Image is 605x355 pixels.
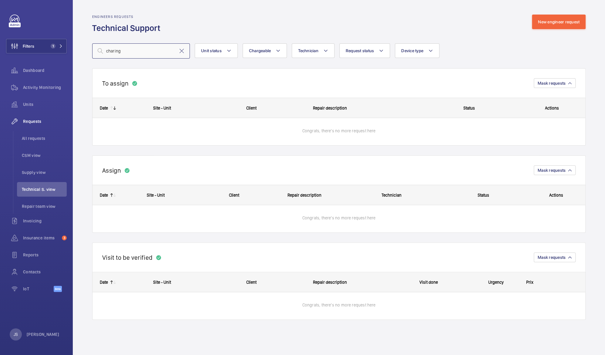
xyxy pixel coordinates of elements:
input: Search by request number or quote number [92,43,190,59]
button: New engineer request [532,15,586,29]
span: Mask requests [538,81,566,86]
span: Urgency [488,280,504,285]
span: Device type [401,48,423,53]
span: Prix [526,280,533,285]
span: Technician [381,193,402,198]
span: Repair description [287,193,321,198]
span: Technical S. view [22,186,67,192]
span: Repair description [313,106,347,110]
h1: Technical Support [92,22,164,34]
span: Status [463,106,475,110]
div: Date [100,193,108,198]
span: Unit status [201,48,222,53]
span: Invoicing [23,218,67,224]
span: All requests [22,135,67,141]
div: Date [100,280,108,285]
span: 1 [51,44,55,49]
h2: To assign [102,79,129,87]
span: Client [229,193,239,198]
span: Repair team view [22,203,67,209]
span: Status [478,193,489,198]
span: Actions [549,193,563,198]
span: Filters [23,43,34,49]
span: Beta [54,286,62,292]
span: Insurance items [23,235,59,241]
span: Repair description [313,280,347,285]
span: Activity Monitoring [23,84,67,90]
span: Mask requests [538,168,566,173]
button: Technician [292,43,334,58]
button: Mask requests [534,165,576,175]
span: Requests [23,118,67,124]
span: Site - Unit [153,280,171,285]
button: Filters1 [6,39,67,53]
span: Client [246,106,257,110]
span: Dashboard [23,67,67,73]
button: Chargeable [243,43,287,58]
span: Actions [545,106,559,110]
button: Mask requests [534,252,576,262]
span: 3 [62,235,67,240]
button: Mask requests [534,78,576,88]
span: Units [23,101,67,107]
h2: Assign [102,167,121,174]
span: Reports [23,252,67,258]
span: Visit done [419,280,438,285]
button: Request status [339,43,390,58]
button: Device type [395,43,439,58]
p: [PERSON_NAME] [27,331,59,337]
span: Supply view [22,169,67,175]
h2: Visit to be verified [102,254,153,261]
span: CSM view [22,152,67,158]
span: Request status [346,48,374,53]
span: Site - Unit [147,193,165,198]
p: JS [14,331,18,337]
span: Site - Unit [153,106,171,110]
span: IoT [23,286,54,292]
button: Unit status [195,43,238,58]
span: Technician [298,48,318,53]
span: Mask requests [538,255,566,260]
h2: Engineers requests [92,15,164,19]
div: Date [100,106,108,110]
span: Client [246,280,257,285]
span: Chargeable [249,48,271,53]
span: Contacts [23,269,67,275]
